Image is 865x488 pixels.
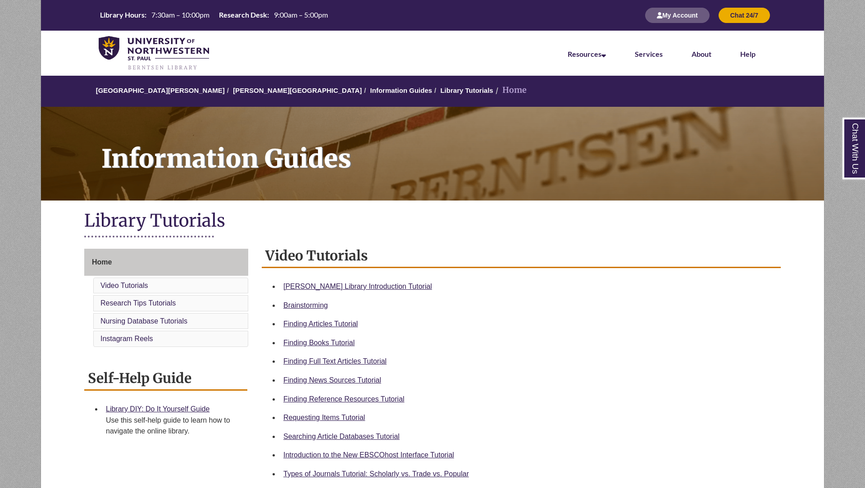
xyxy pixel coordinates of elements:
a: About [692,50,711,58]
a: Instagram Reels [100,335,153,342]
a: Home [84,249,248,276]
a: Finding News Sources Tutorial [283,376,381,384]
a: Introduction to the New EBSCOhost Interface Tutorial [283,451,454,459]
div: Use this self-help guide to learn how to navigate the online library. [106,415,240,437]
a: Types of Journals Tutorial: Scholarly vs. Trade vs. Popular [283,470,469,478]
a: [GEOGRAPHIC_DATA][PERSON_NAME] [96,87,225,94]
h2: Self-Help Guide [84,367,247,391]
a: Library Tutorials [440,87,493,94]
div: Guide Page Menu [84,249,248,349]
a: Finding Full Text Articles Tutorial [283,357,387,365]
span: 7:30am – 10:00pm [151,10,209,19]
span: Home [92,258,112,266]
a: Services [635,50,663,58]
a: Information Guides [370,87,432,94]
a: Requesting Items Tutorial [283,414,365,421]
h2: Video Tutorials [262,244,781,268]
a: Research Tips Tutorials [100,299,176,307]
a: My Account [645,11,710,19]
a: Help [740,50,756,58]
a: Video Tutorials [100,282,148,289]
h1: Library Tutorials [84,210,781,233]
h1: Information Guides [91,107,824,189]
a: Finding Books Tutorial [283,339,355,347]
img: UNWSP Library Logo [99,36,209,71]
a: [PERSON_NAME] Library Introduction Tutorial [283,283,432,290]
span: 9:00am – 5:00pm [274,10,328,19]
a: Finding Articles Tutorial [283,320,358,328]
a: Information Guides [41,107,824,201]
a: Chat 24/7 [719,11,770,19]
a: Resources [568,50,606,58]
a: Finding Reference Resources Tutorial [283,395,405,403]
a: Library DIY: Do It Yourself Guide [106,405,209,413]
table: Hours Today [96,10,332,20]
button: My Account [645,8,710,23]
a: Nursing Database Tutorials [100,317,187,325]
a: Searching Article Databases Tutorial [283,433,400,440]
a: [PERSON_NAME][GEOGRAPHIC_DATA] [233,87,362,94]
a: Brainstorming [283,301,328,309]
button: Chat 24/7 [719,8,770,23]
th: Library Hours: [96,10,148,20]
th: Research Desk: [215,10,270,20]
li: Home [493,84,527,97]
a: Hours Today [96,10,332,21]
